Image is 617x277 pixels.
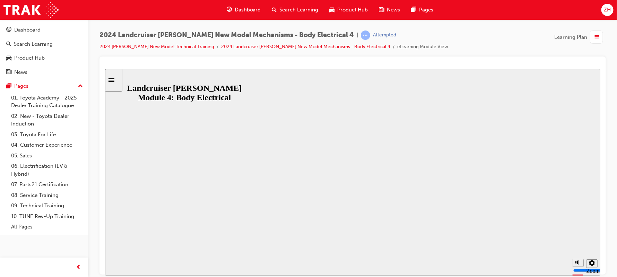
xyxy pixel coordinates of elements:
a: All Pages [8,222,86,232]
div: News [14,68,27,76]
a: 01. Toyota Academy - 2025 Dealer Training Catalogue [8,93,86,111]
a: 10. TUNE Rev-Up Training [8,211,86,222]
a: news-iconNews [374,3,406,17]
button: Settings [481,190,493,199]
span: search-icon [272,6,277,14]
span: car-icon [6,55,11,61]
a: 05. Sales [8,150,86,161]
span: News [387,6,400,14]
span: up-icon [78,82,83,91]
span: car-icon [330,6,335,14]
a: car-iconProduct Hub [324,3,374,17]
button: Pages [3,80,86,93]
a: Dashboard [3,24,86,36]
span: Dashboard [235,6,261,14]
span: guage-icon [6,27,11,33]
a: pages-iconPages [406,3,439,17]
a: 09. Technical Training [8,200,86,211]
span: news-icon [379,6,384,14]
img: Trak [3,2,59,18]
a: guage-iconDashboard [221,3,267,17]
button: ZH [601,4,614,16]
span: | [357,31,358,39]
a: News [3,66,86,79]
li: eLearning Module View [397,43,448,51]
div: misc controls [464,184,492,207]
a: 02. New - Toyota Dealer Induction [8,111,86,129]
div: Pages [14,82,28,90]
a: 08. Service Training [8,190,86,201]
div: Search Learning [14,40,53,48]
span: prev-icon [76,263,81,272]
span: search-icon [6,41,11,47]
a: Product Hub [3,52,86,64]
span: 2024 Landcruiser [PERSON_NAME] New Model Mechanisms - Body Electrical 4 [99,31,354,39]
div: Product Hub [14,54,45,62]
button: Learning Plan [554,31,606,44]
a: 07. Parts21 Certification [8,179,86,190]
a: 2024 [PERSON_NAME] New Model Technical Training [99,44,214,50]
span: pages-icon [411,6,417,14]
button: Mute (Ctrl+Alt+M) [468,190,479,198]
a: 04. Customer Experience [8,140,86,150]
span: pages-icon [6,83,11,89]
span: Search Learning [280,6,319,14]
input: volume [468,199,513,204]
span: Learning Plan [554,33,587,41]
a: Search Learning [3,38,86,51]
span: guage-icon [227,6,232,14]
button: DashboardSearch LearningProduct HubNews [3,22,86,80]
span: ZH [604,6,611,14]
div: Attempted [373,32,396,38]
div: Dashboard [14,26,41,34]
span: news-icon [6,69,11,76]
span: Pages [419,6,434,14]
span: learningRecordVerb_ATTEMPT-icon [361,31,370,40]
a: 2024 Landcruiser [PERSON_NAME] New Model Mechanisms - Body Electrical 4 [221,44,390,50]
a: 03. Toyota For Life [8,129,86,140]
a: search-iconSearch Learning [267,3,324,17]
span: list-icon [594,33,599,42]
a: 06. Electrification (EV & Hybrid) [8,161,86,179]
span: Product Hub [338,6,368,14]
